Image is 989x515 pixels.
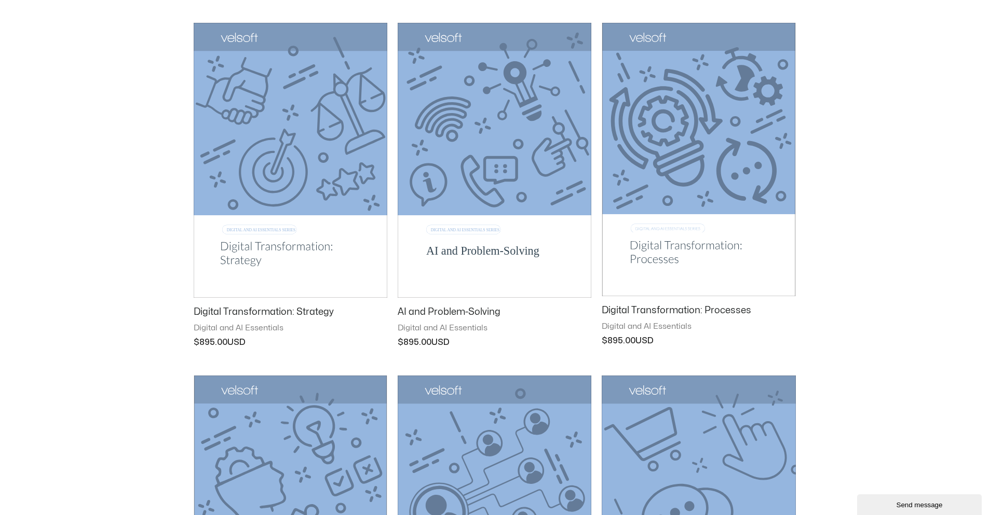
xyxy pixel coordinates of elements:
[398,323,591,333] span: Digital and AI Essentials
[602,322,795,332] span: Digital and AI Essentials
[602,304,795,316] h2: Digital Transformation: Processes
[194,306,387,318] h2: Digital Transformation: Strategy
[398,23,591,297] img: AI and Problem-Solving
[194,323,387,333] span: Digital and AI Essentials
[602,337,635,345] bdi: 895.00
[602,23,795,296] img: Digital Transformation: Processes
[398,338,403,346] span: $
[194,306,387,323] a: Digital Transformation: Strategy
[398,306,591,323] a: AI and Problem-Solving
[194,23,387,297] img: Digital Transformation: Strategy
[602,304,795,321] a: Digital Transformation: Processes
[857,492,984,515] iframe: chat widget
[398,338,431,346] bdi: 895.00
[398,306,591,318] h2: AI and Problem-Solving
[194,338,227,346] bdi: 895.00
[194,338,199,346] span: $
[602,337,607,345] span: $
